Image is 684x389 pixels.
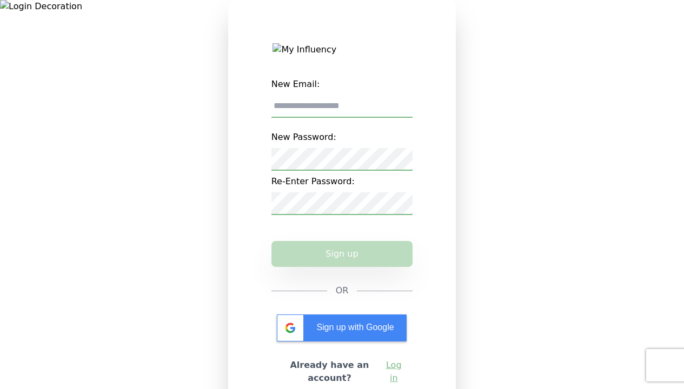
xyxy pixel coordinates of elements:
div: Sign up with Google [277,314,407,341]
label: New Password: [271,126,413,148]
label: Re-Enter Password: [271,171,413,192]
button: Sign up [271,241,413,267]
h2: Already have an account? [280,359,380,385]
span: OR [336,284,349,297]
img: My Influency [273,43,411,56]
span: Sign up with Google [316,323,394,332]
label: New Email: [271,73,413,95]
a: Log in [383,359,404,385]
